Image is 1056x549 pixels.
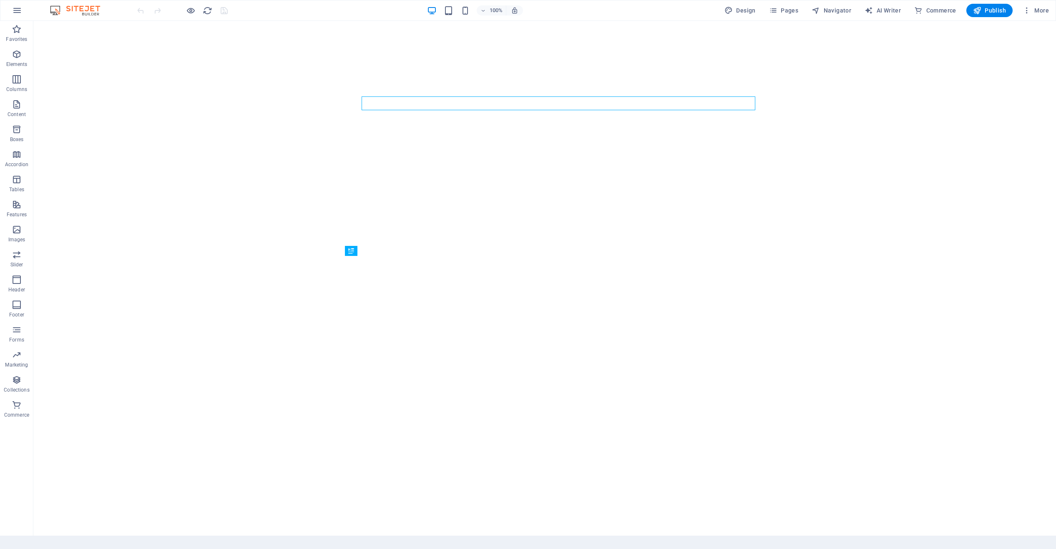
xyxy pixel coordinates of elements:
p: Tables [9,186,24,193]
i: On resize automatically adjust zoom level to fit chosen device. [511,7,518,14]
button: Commerce [911,4,960,17]
p: Images [8,236,25,243]
p: Footer [9,311,24,318]
img: Editor Logo [48,5,111,15]
p: Columns [6,86,27,93]
button: Design [721,4,759,17]
p: Header [8,286,25,293]
span: Publish [973,6,1006,15]
button: 100% [477,5,506,15]
button: Navigator [808,4,855,17]
p: Elements [6,61,28,68]
span: Commerce [914,6,956,15]
p: Collections [4,387,29,393]
h6: 100% [489,5,503,15]
p: Marketing [5,362,28,368]
p: Accordion [5,161,28,168]
button: More [1019,4,1052,17]
div: Design (Ctrl+Alt+Y) [721,4,759,17]
button: AI Writer [861,4,904,17]
span: Pages [769,6,798,15]
p: Favorites [6,36,27,43]
p: Slider [10,261,23,268]
span: Design [724,6,756,15]
p: Content [8,111,26,118]
button: Click here to leave preview mode and continue editing [186,5,196,15]
span: More [1023,6,1049,15]
button: reload [202,5,212,15]
button: Pages [766,4,802,17]
i: Reload page [203,6,212,15]
p: Commerce [4,412,29,418]
p: Boxes [10,136,24,143]
button: Publish [966,4,1013,17]
p: Forms [9,336,24,343]
span: AI Writer [865,6,901,15]
span: Navigator [812,6,851,15]
p: Features [7,211,27,218]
